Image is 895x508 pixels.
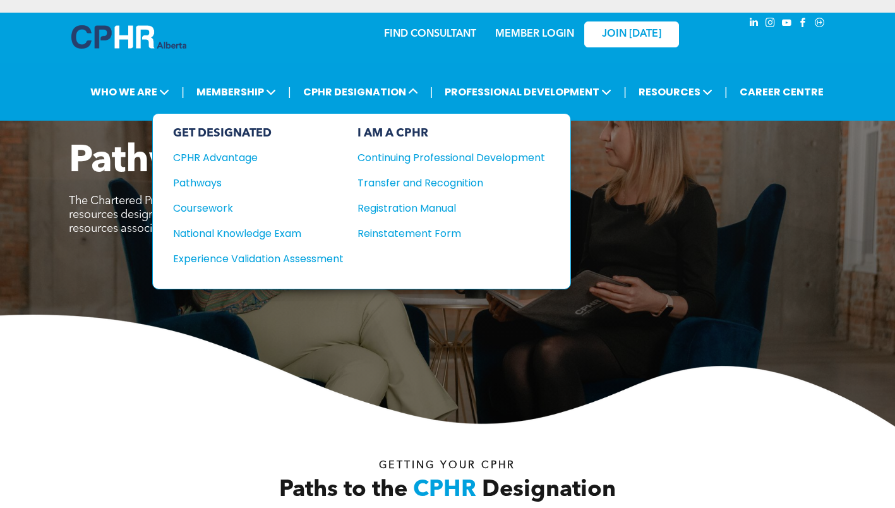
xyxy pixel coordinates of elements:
[441,80,615,104] span: PROFESSIONAL DEVELOPMENT
[482,479,616,502] span: Designation
[173,226,344,241] a: National Knowledge Exam
[357,226,545,241] a: Reinstatement Form
[173,251,344,267] a: Experience Validation Assessment
[173,200,344,216] a: Coursework
[357,200,526,216] div: Registration Manual
[357,200,545,216] a: Registration Manual
[780,16,794,33] a: youtube
[357,126,545,140] div: I AM A CPHR
[747,16,761,33] a: linkedin
[173,150,327,166] div: CPHR Advantage
[736,80,827,104] a: CAREER CENTRE
[288,79,291,105] li: |
[357,226,526,241] div: Reinstatement Form
[357,175,545,191] a: Transfer and Recognition
[430,79,433,105] li: |
[173,126,344,140] div: GET DESIGNATED
[602,28,661,40] span: JOIN [DATE]
[173,200,327,216] div: Coursework
[69,143,243,181] span: Pathways
[193,80,280,104] span: MEMBERSHIP
[813,16,827,33] a: Social network
[173,175,327,191] div: Pathways
[357,150,545,166] a: Continuing Professional Development
[181,79,184,105] li: |
[87,80,173,104] span: WHO WE ARE
[796,16,810,33] a: facebook
[279,479,407,502] span: Paths to the
[495,29,574,39] a: MEMBER LOGIN
[69,195,442,234] span: The Chartered Professional in Human Resources (CPHR) is the only human resources designation reco...
[173,251,327,267] div: Experience Validation Assessment
[173,175,344,191] a: Pathways
[623,79,627,105] li: |
[379,461,515,471] span: Getting your Cphr
[299,80,422,104] span: CPHR DESIGNATION
[635,80,716,104] span: RESOURCES
[357,175,526,191] div: Transfer and Recognition
[413,479,476,502] span: CPHR
[764,16,778,33] a: instagram
[357,150,526,166] div: Continuing Professional Development
[173,150,344,166] a: CPHR Advantage
[584,21,679,47] a: JOIN [DATE]
[384,29,476,39] a: FIND CONSULTANT
[724,79,728,105] li: |
[71,25,186,49] img: A blue and white logo for cp alberta
[173,226,327,241] div: National Knowledge Exam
